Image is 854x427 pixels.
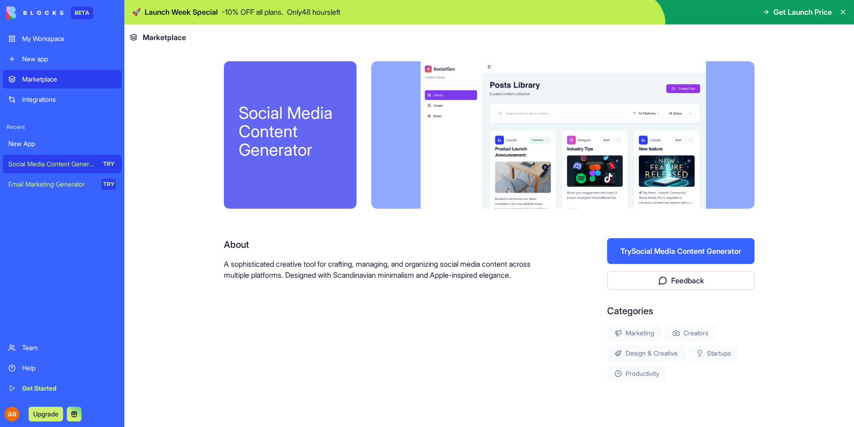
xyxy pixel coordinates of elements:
div: Social Media Content Generator [8,159,95,169]
span: Launch Week Special [145,6,218,18]
a: Email Marketing GeneratorTRY [3,175,122,193]
div: Startups [689,345,738,362]
div: Social Media Content Generator [239,104,342,159]
a: Team [3,339,122,357]
a: BETA [6,6,93,19]
a: Get Started [3,379,122,398]
a: Integrations [3,90,122,109]
div: New app [22,54,116,64]
a: Social Media Content GeneratorTRY [3,155,122,173]
a: Help [3,359,122,377]
button: Upgrade [29,407,63,421]
p: Only 48 hours left [287,6,340,18]
a: New app [3,50,122,68]
div: TRY [101,158,116,170]
div: Productivity [607,365,667,382]
div: Help [22,363,116,373]
span: Get Launch Price [773,6,832,18]
span: Marketplace [143,32,186,43]
div: My Workspace [22,34,116,43]
button: Feedback [607,271,755,290]
a: My Workspace [3,29,122,48]
div: New App [8,139,116,148]
div: Integrations [22,95,116,104]
a: New App [3,135,122,153]
div: Categories [607,304,755,317]
div: Creators [665,325,716,341]
img: ACg8ocJRpHku6mnlGfwEuen2DnV75C77ng9eowmKnTpZhWMeC4pQZg=s96-c [5,407,19,421]
div: Get Started [22,384,116,393]
img: logo [6,6,64,19]
div: Team [22,343,116,352]
p: - 10 % OFF all plans. [222,6,283,18]
div: Marketing [607,325,661,341]
p: A sophisticated creative tool for crafting, managing, and organizing social media content across ... [224,258,548,281]
div: About [224,238,548,251]
span: 🚀 [132,6,141,18]
div: Marketplace [22,75,116,84]
button: TrySocial Media Content Generator [607,238,755,264]
a: Upgrade [29,409,63,418]
div: Email Marketing Generator [8,180,95,189]
div: BETA [71,6,93,19]
div: Design & Creative [607,345,685,362]
div: TRY [101,179,116,190]
a: Marketplace [3,70,122,88]
span: Recent [3,123,122,131]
